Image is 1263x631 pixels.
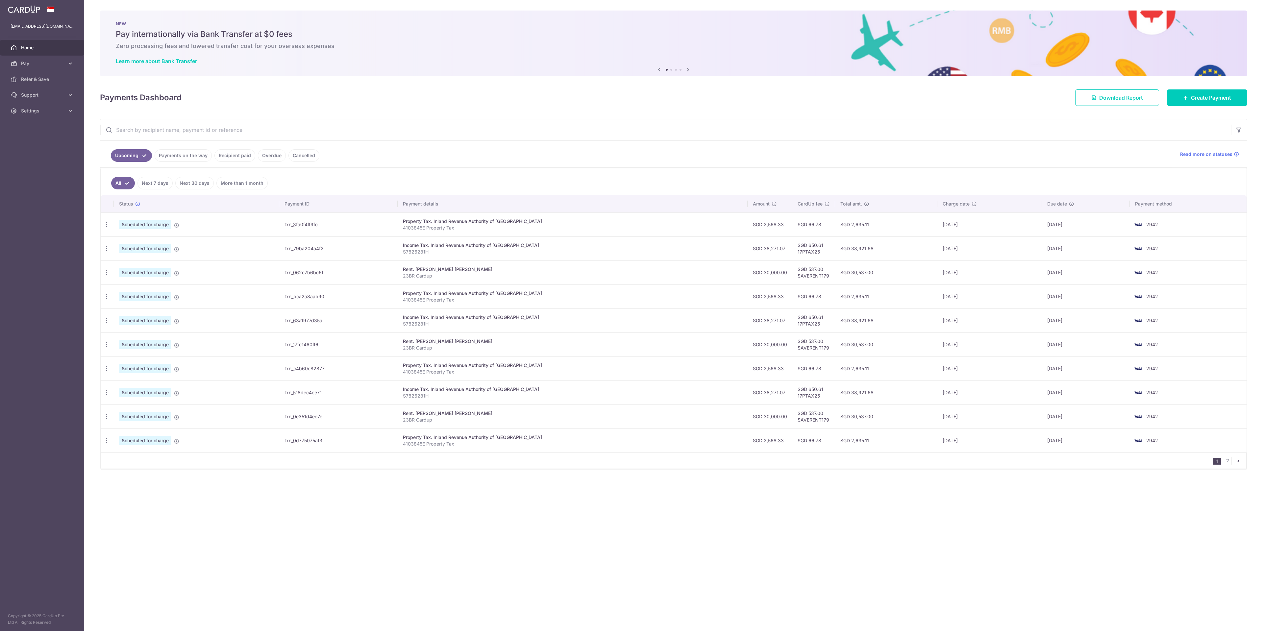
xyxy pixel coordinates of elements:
td: SGD 38,921.68 [835,236,937,260]
img: Bank Card [1132,389,1145,397]
td: txn_518dec4ee71 [279,380,398,404]
p: S7826281H [403,393,742,399]
td: [DATE] [937,356,1042,380]
th: Payment details [398,195,748,212]
a: Cancelled [288,149,319,162]
td: SGD 650.61 17PTAX25 [792,236,835,260]
span: Create Payment [1191,94,1231,102]
span: 2942 [1146,342,1158,347]
div: Rent. [PERSON_NAME] [PERSON_NAME] [403,410,742,417]
td: [DATE] [937,308,1042,332]
img: Bank Card [1132,317,1145,325]
td: SGD 537.00 SAVERENT179 [792,260,835,284]
img: Bank Card [1132,365,1145,373]
span: Download Report [1099,94,1143,102]
span: 2942 [1146,366,1158,371]
a: Overdue [258,149,286,162]
th: Payment method [1130,195,1247,212]
span: Status [119,201,133,207]
td: SGD 30,000.00 [748,332,792,356]
td: [DATE] [1042,404,1130,428]
div: Rent. [PERSON_NAME] [PERSON_NAME] [403,338,742,345]
td: SGD 2,568.33 [748,212,792,236]
a: Download Report [1075,89,1159,106]
th: Payment ID [279,195,398,212]
a: All [111,177,135,189]
p: S7826281H [403,321,742,327]
span: Scheduled for charge [119,268,171,277]
td: [DATE] [1042,284,1130,308]
td: SGD 30,000.00 [748,260,792,284]
a: Learn more about Bank Transfer [116,58,197,64]
div: Income Tax. Inland Revenue Authority of [GEOGRAPHIC_DATA] [403,314,742,321]
img: Bank Card [1132,293,1145,301]
span: Scheduled for charge [119,316,171,325]
td: SGD 38,271.07 [748,380,792,404]
span: Scheduled for charge [119,388,171,397]
p: 4103845E Property Tax [403,297,742,303]
span: Refer & Save [21,76,64,83]
div: Income Tax. Inland Revenue Authority of [GEOGRAPHIC_DATA] [403,242,742,249]
td: [DATE] [937,284,1042,308]
span: Due date [1047,201,1067,207]
td: [DATE] [1042,236,1130,260]
span: 2942 [1146,246,1158,251]
span: Read more on statuses [1180,151,1232,158]
td: SGD 38,271.07 [748,308,792,332]
div: Income Tax. Inland Revenue Authority of [GEOGRAPHIC_DATA] [403,386,742,393]
td: [DATE] [937,404,1042,428]
p: S7826281H [403,249,742,255]
td: SGD 2,568.33 [748,284,792,308]
span: 2942 [1146,270,1158,275]
td: SGD 537.00 SAVERENT179 [792,404,835,428]
td: [DATE] [937,380,1042,404]
img: Bank transfer banner [100,11,1247,76]
a: Next 7 days [137,177,173,189]
td: SGD 2,635.11 [835,356,937,380]
div: Property Tax. Inland Revenue Authority of [GEOGRAPHIC_DATA] [403,218,742,225]
td: [DATE] [937,332,1042,356]
div: Rent. [PERSON_NAME] [PERSON_NAME] [403,266,742,273]
img: Bank Card [1132,245,1145,253]
span: Scheduled for charge [119,340,171,349]
td: SGD 38,271.07 [748,236,792,260]
a: Next 30 days [175,177,214,189]
td: [DATE] [1042,428,1130,452]
td: [DATE] [1042,380,1130,404]
span: Scheduled for charge [119,220,171,229]
a: Read more on statuses [1180,151,1239,158]
p: 23BR Cardup [403,417,742,423]
td: SGD 2,568.33 [748,428,792,452]
p: 4103845E Property Tax [403,225,742,231]
p: [EMAIL_ADDRESS][DOMAIN_NAME] [11,23,74,30]
img: Bank Card [1132,221,1145,229]
td: txn_062c7b6bc6f [279,260,398,284]
td: SGD 650.61 17PTAX25 [792,380,835,404]
td: txn_17fc1460ff6 [279,332,398,356]
p: NEW [116,21,1231,26]
td: SGD 66.78 [792,212,835,236]
a: Recipient paid [214,149,255,162]
span: Pay [21,60,64,67]
td: SGD 2,568.33 [748,356,792,380]
td: SGD 66.78 [792,284,835,308]
td: SGD 38,921.68 [835,380,937,404]
p: 23BR Cardup [403,273,742,279]
span: Scheduled for charge [119,436,171,445]
span: Amount [753,201,770,207]
span: Scheduled for charge [119,292,171,301]
span: Charge date [943,201,970,207]
td: SGD 2,635.11 [835,284,937,308]
span: 2942 [1146,414,1158,419]
td: [DATE] [937,236,1042,260]
a: Payments on the way [155,149,212,162]
div: Property Tax. Inland Revenue Authority of [GEOGRAPHIC_DATA] [403,434,742,441]
td: txn_3fa0f4ff9fc [279,212,398,236]
td: [DATE] [1042,212,1130,236]
span: Support [21,92,64,98]
td: [DATE] [1042,308,1130,332]
div: Property Tax. Inland Revenue Authority of [GEOGRAPHIC_DATA] [403,362,742,369]
td: SGD 38,921.68 [835,308,937,332]
td: [DATE] [937,212,1042,236]
a: Create Payment [1167,89,1247,106]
